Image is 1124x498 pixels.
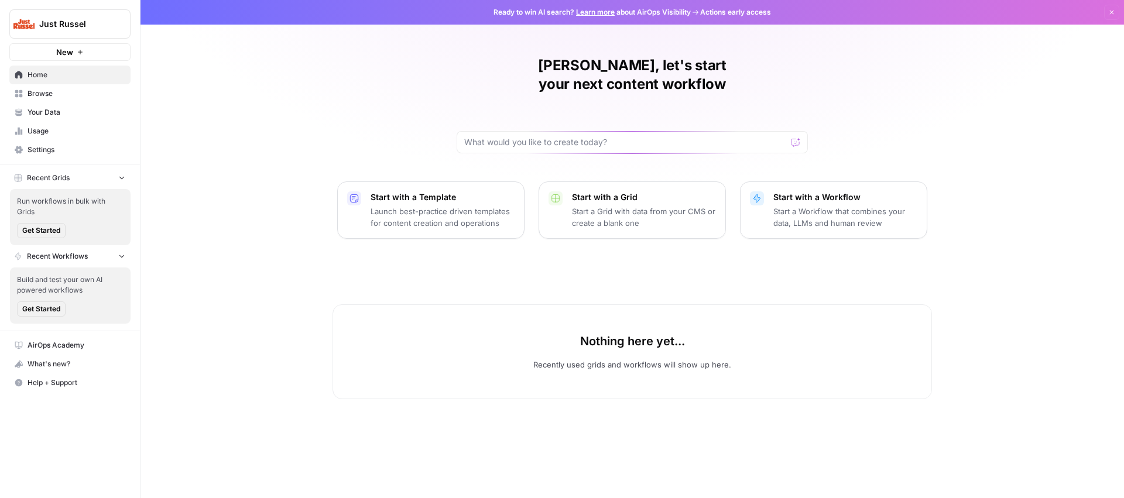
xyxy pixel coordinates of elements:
[9,169,131,187] button: Recent Grids
[740,181,927,239] button: Start with a WorkflowStart a Workflow that combines your data, LLMs and human review
[9,140,131,159] a: Settings
[337,181,525,239] button: Start with a TemplateLaunch best-practice driven templates for content creation and operations
[773,205,917,229] p: Start a Workflow that combines your data, LLMs and human review
[700,7,771,18] span: Actions early access
[464,136,786,148] input: What would you like to create today?
[9,355,131,373] button: What's new?
[22,225,60,236] span: Get Started
[17,223,66,238] button: Get Started
[28,107,125,118] span: Your Data
[17,301,66,317] button: Get Started
[9,103,131,122] a: Your Data
[17,274,124,296] span: Build and test your own AI powered workflows
[56,46,73,58] span: New
[13,13,35,35] img: Just Russel Logo
[28,340,125,351] span: AirOps Academy
[28,70,125,80] span: Home
[27,173,70,183] span: Recent Grids
[572,191,716,203] p: Start with a Grid
[17,196,124,217] span: Run workflows in bulk with Grids
[9,43,131,61] button: New
[494,7,691,18] span: Ready to win AI search? about AirOps Visibility
[9,84,131,103] a: Browse
[28,377,125,388] span: Help + Support
[580,333,685,349] p: Nothing here yet...
[9,248,131,265] button: Recent Workflows
[773,191,917,203] p: Start with a Workflow
[371,191,515,203] p: Start with a Template
[572,205,716,229] p: Start a Grid with data from your CMS or create a blank one
[9,9,131,39] button: Workspace: Just Russel
[9,66,131,84] a: Home
[27,251,88,262] span: Recent Workflows
[533,359,731,370] p: Recently used grids and workflows will show up here.
[28,145,125,155] span: Settings
[10,355,130,373] div: What's new?
[22,304,60,314] span: Get Started
[9,336,131,355] a: AirOps Academy
[371,205,515,229] p: Launch best-practice driven templates for content creation and operations
[457,56,808,94] h1: [PERSON_NAME], let's start your next content workflow
[39,18,110,30] span: Just Russel
[9,122,131,140] a: Usage
[9,373,131,392] button: Help + Support
[28,126,125,136] span: Usage
[28,88,125,99] span: Browse
[539,181,726,239] button: Start with a GridStart a Grid with data from your CMS or create a blank one
[576,8,615,16] a: Learn more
